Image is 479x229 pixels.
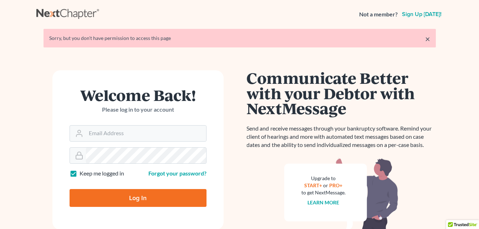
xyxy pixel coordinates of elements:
div: Upgrade to [301,175,346,182]
span: or [323,182,328,188]
div: Sorry, but you don't have permission to access this page [49,35,430,42]
a: × [425,35,430,43]
a: Sign up [DATE]! [401,11,443,17]
a: Learn more [307,199,339,205]
a: Forgot your password? [148,170,207,177]
strong: Not a member? [359,10,398,19]
a: START+ [304,182,322,188]
input: Log In [70,189,207,207]
h1: Welcome Back! [70,87,207,103]
h1: Communicate Better with your Debtor with NextMessage [247,70,436,116]
div: to get NextMessage. [301,189,346,196]
a: PRO+ [329,182,342,188]
label: Keep me logged in [80,169,124,178]
p: Send and receive messages through your bankruptcy software. Remind your client of hearings and mo... [247,124,436,149]
p: Please log in to your account [70,106,207,114]
input: Email Address [86,126,206,141]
